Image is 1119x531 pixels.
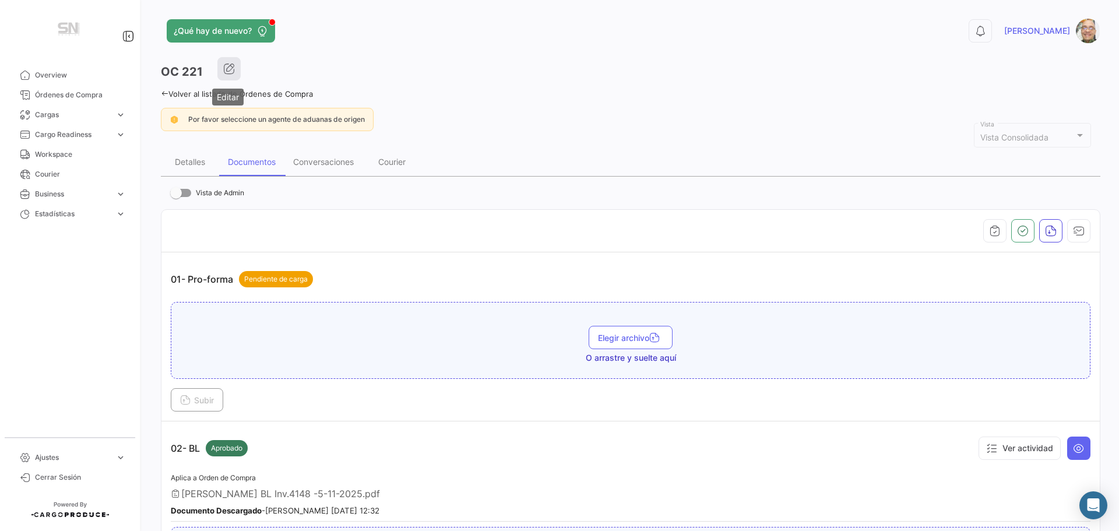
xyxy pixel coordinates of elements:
div: Abrir Intercom Messenger [1079,491,1107,519]
span: Overview [35,70,126,80]
a: Órdenes de Compra [9,85,131,105]
span: Estadísticas [35,209,111,219]
a: Volver al listado de Órdenes de Compra [161,89,313,99]
button: Ver actividad [979,437,1061,460]
span: Ajustes [35,452,111,463]
div: Detalles [175,157,205,167]
span: Órdenes de Compra [35,90,126,100]
button: Elegir archivo [589,326,673,349]
span: ¿Qué hay de nuevo? [174,25,252,37]
p: 01- Pro-forma [171,271,313,287]
span: Cerrar Sesión [35,472,126,483]
b: Documento Descargado [171,506,262,515]
div: Courier [378,157,406,167]
div: Editar [212,89,244,106]
span: expand_more [115,452,126,463]
button: ¿Qué hay de nuevo? [167,19,275,43]
span: expand_more [115,129,126,140]
span: expand_more [115,189,126,199]
span: Business [35,189,111,199]
span: Aplica a Orden de Compra [171,473,256,482]
p: 02- BL [171,440,248,456]
span: Elegir archivo [598,333,663,343]
span: [PERSON_NAME] BL Inv.4148 -5-11-2025.pdf [181,488,380,500]
span: Vista de Admin [196,186,244,200]
span: Workspace [35,149,126,160]
span: [PERSON_NAME] [1004,25,1070,37]
span: Subir [180,395,214,405]
span: expand_more [115,209,126,219]
span: O arrastre y suelte aquí [586,352,676,364]
span: Vista Consolidada [980,132,1048,142]
h3: OC 221 [161,64,203,80]
button: Subir [171,388,223,412]
span: expand_more [115,110,126,120]
span: Aprobado [211,443,242,453]
a: Overview [9,65,131,85]
img: Captura.PNG [1076,19,1100,43]
span: Courier [35,169,126,180]
img: Manufactura+Logo.png [41,14,99,47]
span: Por favor seleccione un agente de aduanas de origen [188,115,365,124]
a: Workspace [9,145,131,164]
span: Cargas [35,110,111,120]
div: Documentos [228,157,276,167]
span: Pendiente de carga [244,274,308,284]
span: Cargo Readiness [35,129,111,140]
small: - [PERSON_NAME] [DATE] 12:32 [171,506,379,515]
a: Courier [9,164,131,184]
div: Conversaciones [293,157,354,167]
